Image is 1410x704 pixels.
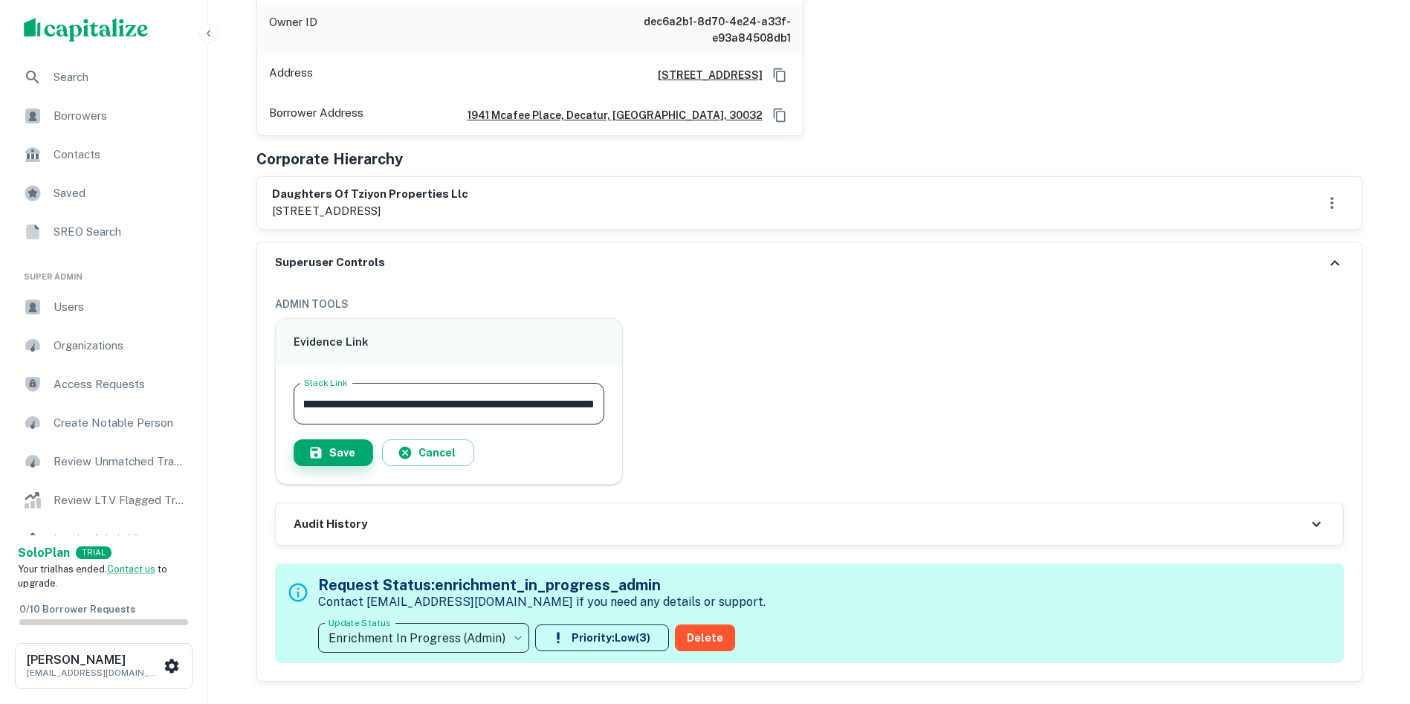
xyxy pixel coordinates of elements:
iframe: Chat Widget [1336,585,1410,656]
a: Search [12,59,195,95]
div: Enrichment In Progress (Admin) [318,617,529,659]
a: Borrowers [12,98,195,134]
span: Review LTV Flagged Transactions [54,491,187,509]
a: 1941 mcafee place, decatur, [GEOGRAPHIC_DATA], 30032 [456,107,763,123]
a: SoloPlan [18,544,70,562]
div: TRIAL [76,546,111,559]
span: Access Requests [54,375,187,393]
h6: daughters of tziyon properties llc [272,186,468,203]
li: Super Admin [12,253,195,289]
button: Save [294,439,373,466]
a: Users [12,289,195,325]
p: Owner ID [269,13,317,46]
label: Update Status [329,616,390,629]
a: Saved [12,175,195,211]
a: Contact us [107,563,155,575]
button: Priority:Low(3) [535,624,669,651]
p: Borrower Address [269,104,363,126]
button: [PERSON_NAME][EMAIL_ADDRESS][DOMAIN_NAME] [15,643,193,689]
label: Slack Link [304,376,348,389]
strong: Solo Plan [18,546,70,560]
span: Lender Admin View [54,530,187,548]
h5: Corporate Hierarchy [256,148,403,170]
p: [EMAIL_ADDRESS][DOMAIN_NAME] [27,666,161,679]
a: Create Notable Person [12,405,195,441]
p: Contact [EMAIL_ADDRESS][DOMAIN_NAME] if you need any details or support. [318,593,766,611]
p: Address [269,64,313,86]
span: Your trial has ended. to upgrade. [18,563,167,590]
span: Search [54,68,187,86]
a: Organizations [12,328,195,364]
h6: Superuser Controls [275,254,385,271]
span: Borrowers [54,107,187,125]
a: Lender Admin View [12,521,195,557]
p: [STREET_ADDRESS] [272,202,468,220]
a: [STREET_ADDRESS] [646,67,763,83]
h6: [PERSON_NAME] [27,654,161,666]
button: Copy Address [769,64,791,86]
button: Delete [675,624,735,651]
span: Users [54,298,187,316]
h6: Evidence Link [294,334,605,351]
span: Organizations [54,337,187,355]
h6: Audit History [294,516,367,533]
a: Access Requests [12,366,195,402]
span: Create Notable Person [54,414,187,432]
span: Review Unmatched Transactions [54,453,187,471]
img: capitalize-logo.png [24,18,149,42]
h6: ADMIN TOOLS [275,296,1344,312]
h5: Request Status: enrichment_in_progress_admin [318,574,766,596]
a: Review Unmatched Transactions [12,444,195,479]
span: Contacts [54,146,187,164]
h6: dec6a2b1-8d70-4e24-a33f-e93a84508db1 [612,13,791,46]
a: Contacts [12,137,195,172]
span: SREO Search [54,223,187,241]
a: SREO Search [12,214,195,250]
span: Saved [54,184,187,202]
button: Cancel [382,439,474,466]
a: Review LTV Flagged Transactions [12,482,195,518]
button: Copy Address [769,104,791,126]
span: 0 / 10 Borrower Requests [19,604,135,615]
